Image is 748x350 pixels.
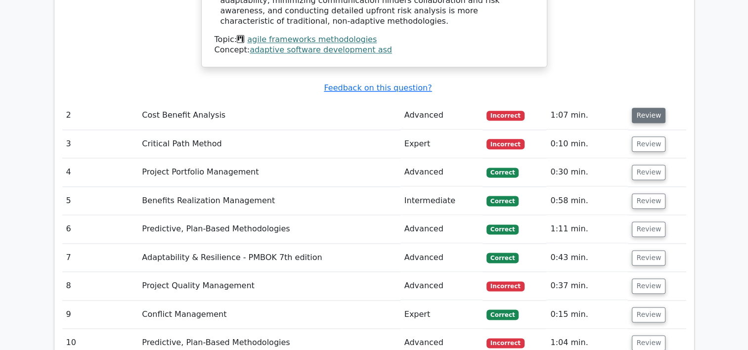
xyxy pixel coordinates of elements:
[632,165,665,180] button: Review
[632,278,665,294] button: Review
[138,301,400,329] td: Conflict Management
[138,130,400,158] td: Critical Path Method
[486,253,519,262] span: Correct
[400,272,483,300] td: Advanced
[400,215,483,243] td: Advanced
[215,45,534,55] div: Concept:
[486,196,519,206] span: Correct
[486,338,525,348] span: Incorrect
[546,272,628,300] td: 0:37 min.
[62,244,138,272] td: 7
[138,187,400,215] td: Benefits Realization Management
[247,35,377,44] a: agile frameworks methodologies
[138,272,400,300] td: Project Quality Management
[546,187,628,215] td: 0:58 min.
[324,83,432,92] a: Feedback on this question?
[215,35,534,45] div: Topic:
[546,244,628,272] td: 0:43 min.
[62,158,138,186] td: 4
[400,101,483,130] td: Advanced
[632,108,665,123] button: Review
[632,221,665,237] button: Review
[62,301,138,329] td: 9
[546,301,628,329] td: 0:15 min.
[250,45,392,54] a: adaptive software development asd
[62,101,138,130] td: 2
[138,215,400,243] td: Predictive, Plan-Based Methodologies
[62,187,138,215] td: 5
[62,215,138,243] td: 6
[138,244,400,272] td: Adaptability & Resilience - PMBOK 7th edition
[486,309,519,319] span: Correct
[546,158,628,186] td: 0:30 min.
[62,272,138,300] td: 8
[138,101,400,130] td: Cost Benefit Analysis
[546,101,628,130] td: 1:07 min.
[62,130,138,158] td: 3
[400,130,483,158] td: Expert
[486,168,519,177] span: Correct
[486,111,525,121] span: Incorrect
[400,158,483,186] td: Advanced
[400,244,483,272] td: Advanced
[632,193,665,209] button: Review
[546,130,628,158] td: 0:10 min.
[546,215,628,243] td: 1:11 min.
[486,139,525,149] span: Incorrect
[138,158,400,186] td: Project Portfolio Management
[400,301,483,329] td: Expert
[632,307,665,322] button: Review
[632,250,665,265] button: Review
[486,224,519,234] span: Correct
[400,187,483,215] td: Intermediate
[486,281,525,291] span: Incorrect
[632,136,665,152] button: Review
